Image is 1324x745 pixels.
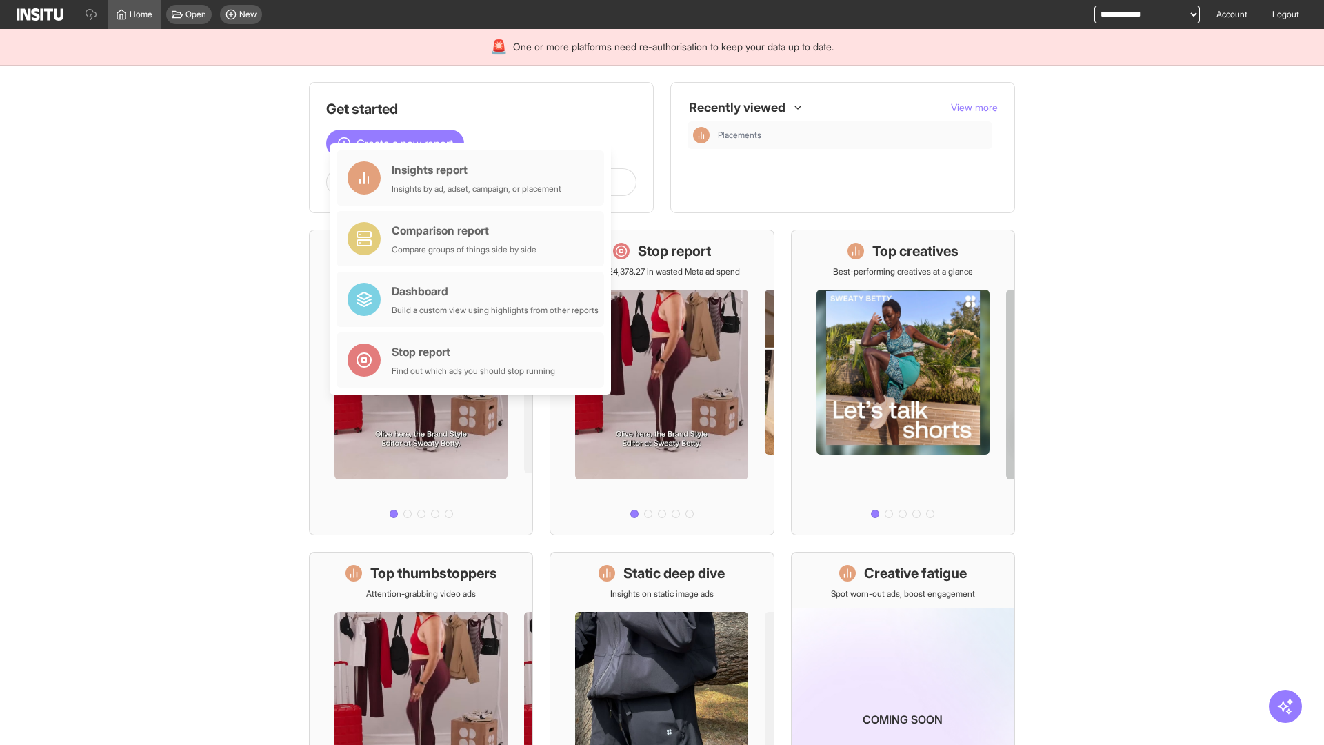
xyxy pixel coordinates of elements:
button: View more [951,101,998,115]
div: Insights by ad, adset, campaign, or placement [392,183,561,195]
span: Placements [718,130,987,141]
h1: Get started [326,99,636,119]
div: Insights [693,127,710,143]
p: Insights on static image ads [610,588,714,599]
a: What's live nowSee all active ads instantly [309,230,533,535]
span: Create a new report [357,135,453,152]
button: Create a new report [326,130,464,157]
p: Attention-grabbing video ads [366,588,476,599]
p: Best-performing creatives at a glance [833,266,973,277]
div: Find out which ads you should stop running [392,366,555,377]
span: Home [130,9,152,20]
p: Save £24,378.27 in wasted Meta ad spend [583,266,740,277]
div: Build a custom view using highlights from other reports [392,305,599,316]
h1: Stop report [638,241,711,261]
span: New [239,9,257,20]
h1: Top thumbstoppers [370,564,497,583]
a: Stop reportSave £24,378.27 in wasted Meta ad spend [550,230,774,535]
div: Comparison report [392,222,536,239]
span: Open [185,9,206,20]
div: 🚨 [490,37,508,57]
div: Stop report [392,344,555,360]
span: Placements [718,130,761,141]
div: Dashboard [392,283,599,299]
div: Insights report [392,161,561,178]
h1: Static deep dive [623,564,725,583]
div: Compare groups of things side by side [392,244,536,255]
span: View more [951,101,998,113]
span: One or more platforms need re-authorisation to keep your data up to date. [513,40,834,54]
h1: Top creatives [872,241,959,261]
img: Logo [17,8,63,21]
a: Top creativesBest-performing creatives at a glance [791,230,1015,535]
